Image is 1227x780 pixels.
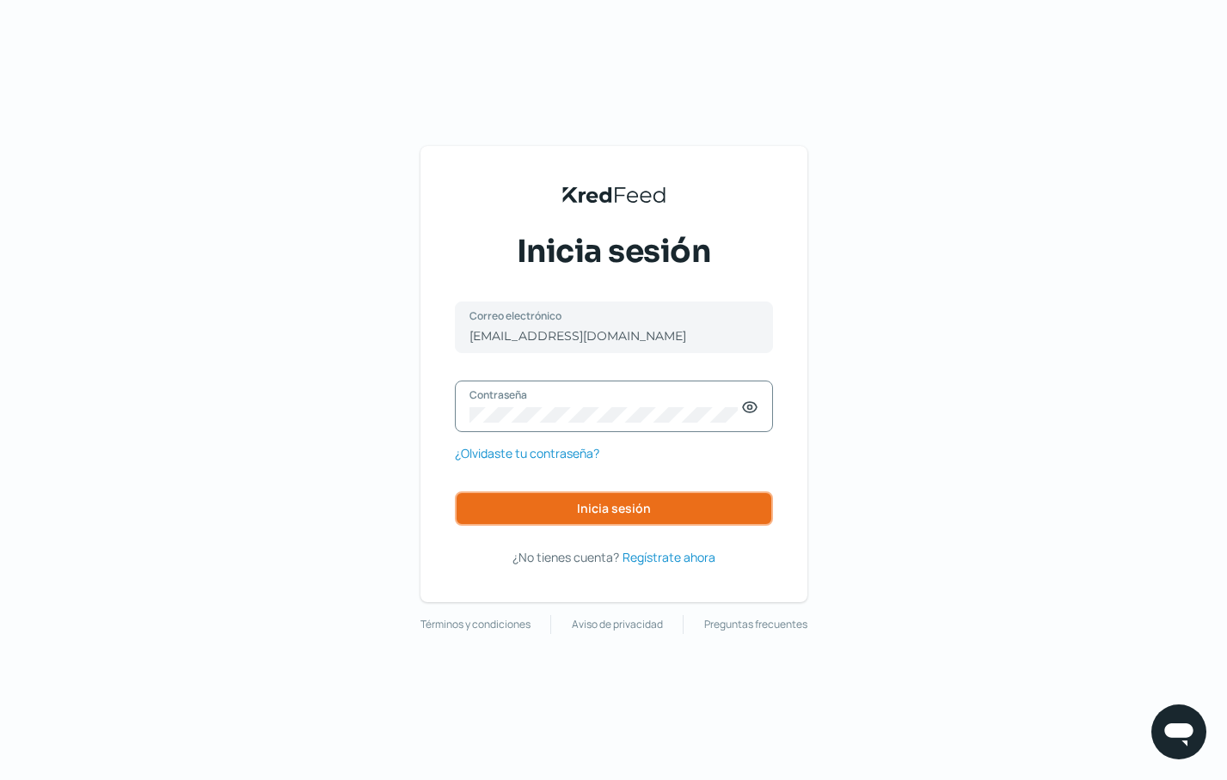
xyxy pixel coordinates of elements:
img: chatIcon [1162,715,1196,749]
a: Aviso de privacidad [572,615,663,634]
span: Inicia sesión [577,503,651,515]
label: Correo electrónico [469,308,741,323]
a: Regístrate ahora [623,546,715,568]
a: Términos y condiciones [420,615,531,634]
span: ¿No tienes cuenta? [512,549,619,565]
button: Inicia sesión [455,491,773,526]
span: Inicia sesión [517,230,711,273]
a: Preguntas frecuentes [704,615,807,634]
label: Contraseña [469,387,741,402]
a: ¿Olvidaste tu contraseña? [455,442,599,464]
